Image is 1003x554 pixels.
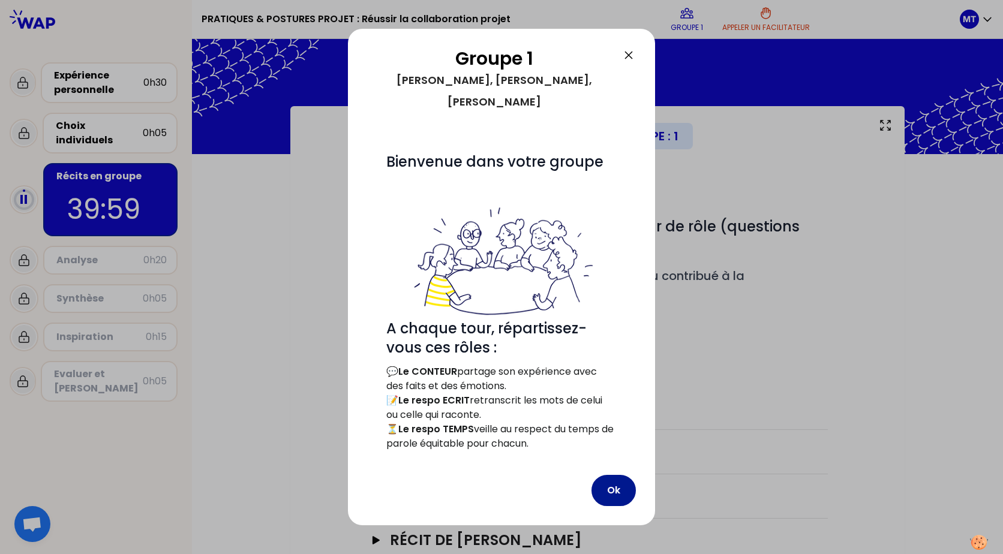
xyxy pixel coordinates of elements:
strong: Le respo TEMPS [398,422,474,436]
p: 💬 partage son expérience avec des faits et des émotions. [386,365,617,393]
span: Bienvenue dans votre groupe [386,152,603,171]
strong: Le respo ECRIT [398,393,470,407]
div: [PERSON_NAME], [PERSON_NAME], [PERSON_NAME] [367,70,621,113]
strong: Le CONTEUR [398,365,457,378]
span: A chaque tour, répartissez-vous ces rôles : [386,205,617,357]
img: filesOfInstructions%2Fbienvenue%20dans%20votre%20groupe%20-%20petit.png [407,205,596,319]
h2: Groupe 1 [367,48,621,70]
button: Ok [591,475,636,506]
p: ⏳ veille au respect du temps de parole équitable pour chacun. [386,422,617,451]
p: 📝 retranscrit les mots de celui ou celle qui raconte. [386,393,617,422]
